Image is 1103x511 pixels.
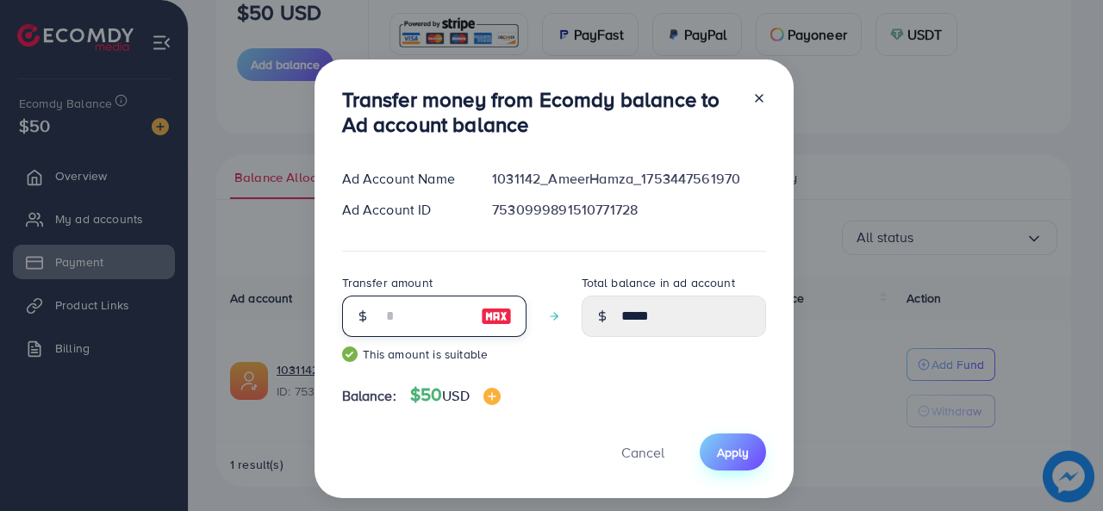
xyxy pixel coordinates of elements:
label: Total balance in ad account [582,274,735,291]
span: Cancel [621,443,664,462]
img: image [481,306,512,327]
span: Apply [717,444,749,461]
img: image [483,388,501,405]
button: Apply [700,433,766,470]
label: Transfer amount [342,274,433,291]
img: guide [342,346,358,362]
span: USD [442,386,469,405]
div: Ad Account ID [328,200,479,220]
span: Balance: [342,386,396,406]
div: 7530999891510771728 [478,200,779,220]
small: This amount is suitable [342,346,527,363]
h3: Transfer money from Ecomdy balance to Ad account balance [342,87,738,137]
div: Ad Account Name [328,169,479,189]
div: 1031142_AmeerHamza_1753447561970 [478,169,779,189]
button: Cancel [600,433,686,470]
h4: $50 [410,384,501,406]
